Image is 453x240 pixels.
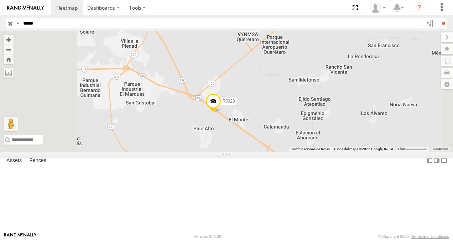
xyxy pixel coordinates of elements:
[441,79,453,89] label: Map Settings
[3,156,25,166] label: Assets
[441,156,448,166] label: Hide Summary Table
[26,156,50,166] label: Fences
[15,18,21,28] label: Search Query
[194,234,221,239] div: Version: 306.00
[411,234,449,239] a: Terms and Conditions
[7,5,44,10] img: rand-logo.svg
[334,147,393,151] span: Datos del mapa ©2025 Google, INEGI
[413,2,425,14] i: ?
[433,148,448,151] a: Condiciones (se abre en una nueva pestaña)
[4,35,14,45] button: Zoom in
[397,147,405,151] span: 1 km
[433,156,440,166] label: Dock Summary Table to the Right
[4,54,14,64] button: Zoom Home
[4,68,14,78] label: Measure
[223,99,235,104] span: RJ023
[378,234,449,239] div: © Copyright 2025 -
[4,233,37,240] a: Visit our Website
[291,147,330,152] button: Combinaciones de teclas
[426,156,433,166] label: Dock Summary Table to the Left
[395,147,429,152] button: Escala del mapa: 1 km por 56 píxeles
[424,18,439,28] label: Search Filter Options
[368,2,388,13] div: XPD GLOBAL
[4,117,18,131] button: Arrastra el hombrecito naranja al mapa para abrir Street View
[4,45,14,54] button: Zoom out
